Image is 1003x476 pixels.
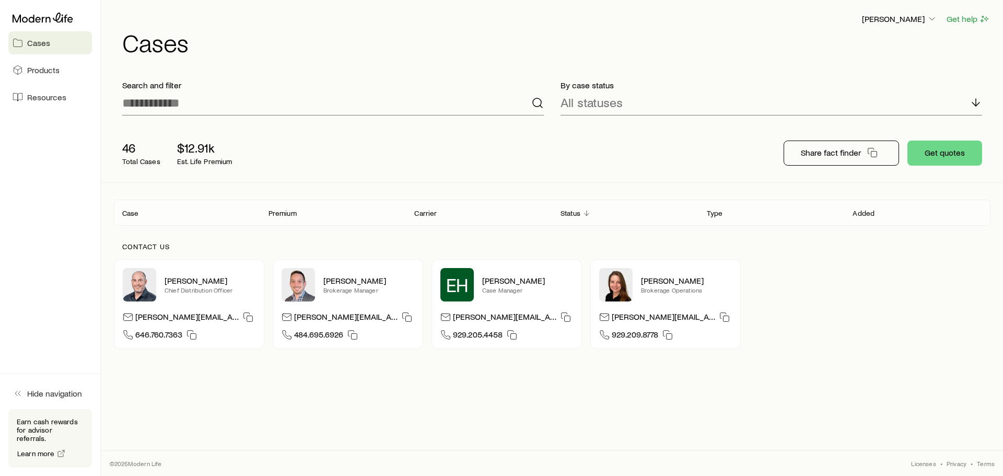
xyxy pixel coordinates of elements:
[27,38,50,48] span: Cases
[947,459,966,468] a: Privacy
[122,80,544,90] p: Search and filter
[122,30,990,55] h1: Cases
[612,311,715,326] p: [PERSON_NAME][EMAIL_ADDRESS][DOMAIN_NAME]
[122,157,160,166] p: Total Cases
[561,80,982,90] p: By case status
[8,31,92,54] a: Cases
[282,268,315,301] img: Brandon Parry
[784,141,899,166] button: Share fact finder
[27,65,60,75] span: Products
[946,13,990,25] button: Get help
[177,141,232,155] p: $12.91k
[165,275,255,286] p: [PERSON_NAME]
[8,382,92,405] button: Hide navigation
[122,209,139,217] p: Case
[135,329,182,343] span: 646.760.7363
[453,329,503,343] span: 929.205.4458
[8,59,92,82] a: Products
[971,459,973,468] span: •
[177,157,232,166] p: Est. Life Premium
[122,242,982,251] p: Contact us
[940,459,942,468] span: •
[17,417,84,443] p: Earn cash rewards for advisor referrals.
[907,141,982,166] button: Get quotes
[641,275,732,286] p: [PERSON_NAME]
[707,209,723,217] p: Type
[911,459,936,468] a: Licenses
[8,409,92,468] div: Earn cash rewards for advisor referrals.Learn more
[135,311,239,326] p: [PERSON_NAME][EMAIL_ADDRESS][DOMAIN_NAME]
[599,268,633,301] img: Ellen Wall
[123,268,156,301] img: Dan Pierson
[294,311,398,326] p: [PERSON_NAME][EMAIL_ADDRESS][DOMAIN_NAME]
[165,286,255,294] p: Chief Distribution Officer
[612,329,658,343] span: 929.209.8778
[561,95,623,110] p: All statuses
[114,200,990,226] div: Client cases
[27,388,82,399] span: Hide navigation
[853,209,874,217] p: Added
[110,459,162,468] p: © 2025 Modern Life
[641,286,732,294] p: Brokerage Operations
[482,275,573,286] p: [PERSON_NAME]
[17,450,55,457] span: Learn more
[27,92,66,102] span: Resources
[977,459,995,468] a: Terms
[323,286,414,294] p: Brokerage Manager
[482,286,573,294] p: Case Manager
[446,274,469,295] span: EH
[269,209,297,217] p: Premium
[294,329,343,343] span: 484.695.6926
[561,209,580,217] p: Status
[801,147,861,158] p: Share fact finder
[122,141,160,155] p: 46
[861,13,938,26] button: [PERSON_NAME]
[414,209,437,217] p: Carrier
[323,275,414,286] p: [PERSON_NAME]
[453,311,556,326] p: [PERSON_NAME][EMAIL_ADDRESS][DOMAIN_NAME]
[862,14,937,24] p: [PERSON_NAME]
[8,86,92,109] a: Resources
